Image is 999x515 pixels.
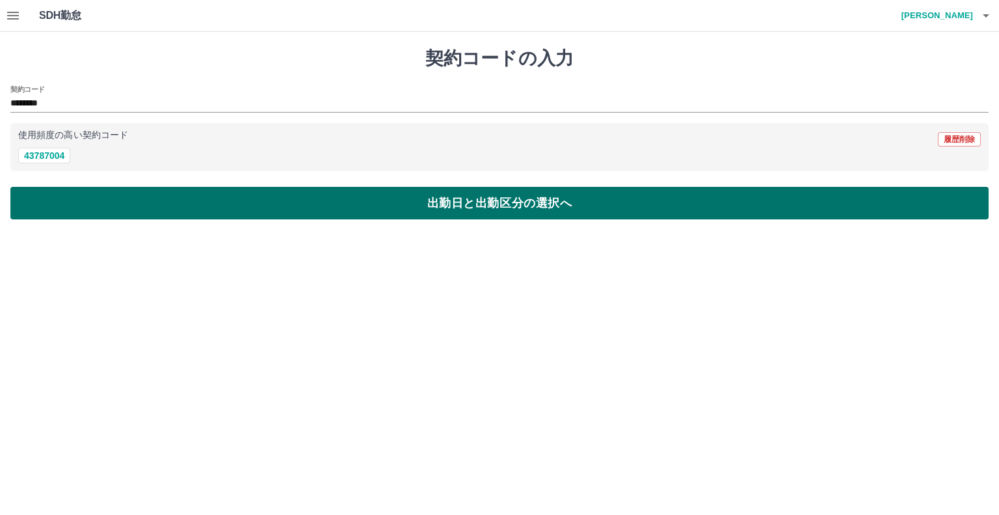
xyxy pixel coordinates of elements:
button: 43787004 [18,148,70,163]
button: 出勤日と出勤区分の選択へ [10,187,989,219]
h1: 契約コードの入力 [10,48,989,70]
h2: 契約コード [10,84,45,94]
button: 履歴削除 [938,132,981,146]
p: 使用頻度の高い契約コード [18,131,128,140]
